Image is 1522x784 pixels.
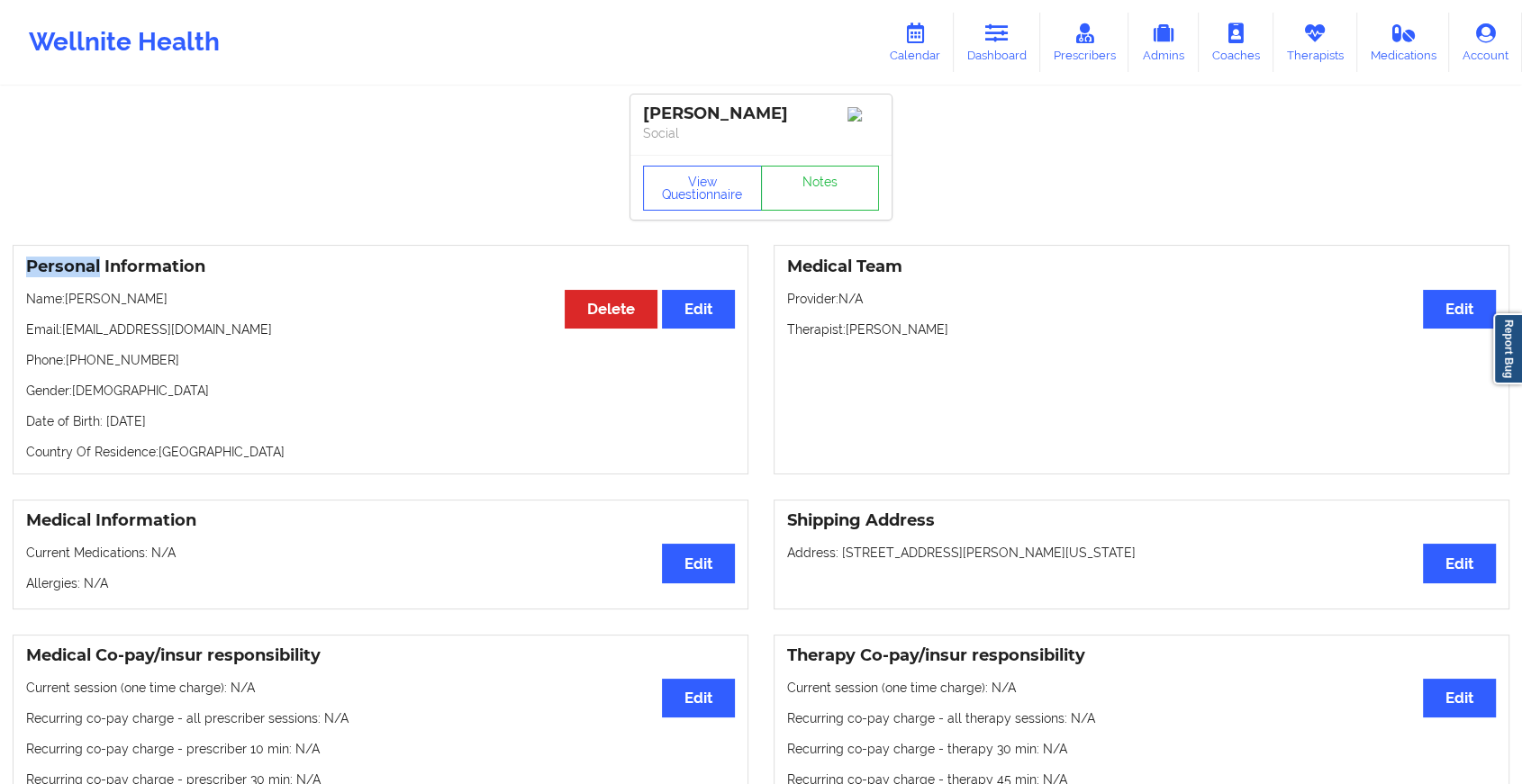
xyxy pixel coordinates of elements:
[787,257,1496,277] h3: Medical Team
[1040,13,1129,72] a: Prescribers
[643,124,879,142] p: Social
[26,645,735,666] h3: Medical Co-pay/insur responsibility
[662,290,735,329] button: Edit
[954,13,1040,72] a: Dashboard
[26,382,735,400] p: Gender: [DEMOGRAPHIC_DATA]
[26,510,735,531] h3: Medical Information
[1423,544,1496,582] button: Edit
[26,351,735,369] p: Phone: [PHONE_NUMBER]
[26,320,735,338] p: Email: [EMAIL_ADDRESS][DOMAIN_NAME]
[787,510,1496,531] h3: Shipping Address
[1128,13,1199,72] a: Admins
[787,290,1496,308] p: Provider: N/A
[26,679,735,697] p: Current session (one time charge): N/A
[26,257,735,277] h3: Personal Information
[847,107,879,122] img: Image%2Fplaceholer-image.png
[1493,313,1522,384] a: Report Bug
[662,544,735,582] button: Edit
[787,320,1496,338] p: Therapist: [PERSON_NAME]
[565,290,657,329] button: Delete
[26,574,735,592] p: Allergies: N/A
[787,544,1496,562] p: Address: [STREET_ADDRESS][PERSON_NAME][US_STATE]
[787,645,1496,666] h3: Therapy Co-pay/insur responsibility
[1357,13,1450,72] a: Medications
[787,709,1496,727] p: Recurring co-pay charge - all therapy sessions : N/A
[26,709,735,727] p: Recurring co-pay charge - all prescriber sessions : N/A
[643,104,879,124] div: [PERSON_NAME]
[26,544,735,562] p: Current Medications: N/A
[761,166,880,211] a: Notes
[876,13,954,72] a: Calendar
[26,443,735,461] p: Country Of Residence: [GEOGRAPHIC_DATA]
[26,412,735,430] p: Date of Birth: [DATE]
[662,679,735,717] button: Edit
[26,740,735,758] p: Recurring co-pay charge - prescriber 10 min : N/A
[787,740,1496,758] p: Recurring co-pay charge - therapy 30 min : N/A
[787,679,1496,697] p: Current session (one time charge): N/A
[1449,13,1522,72] a: Account
[1423,679,1496,717] button: Edit
[1273,13,1357,72] a: Therapists
[1199,13,1273,72] a: Coaches
[643,166,762,211] button: View Questionnaire
[26,290,735,308] p: Name: [PERSON_NAME]
[1423,290,1496,329] button: Edit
